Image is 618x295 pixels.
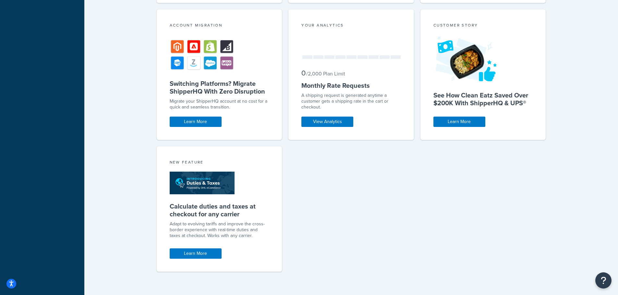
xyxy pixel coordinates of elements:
[170,221,269,239] p: Adapt to evolving tariffs and improve the cross-border experience with real-time duties and taxes...
[170,248,222,259] a: Learn More
[306,70,345,77] small: / 2,000 Plan Limit
[170,159,269,167] div: New Feature
[301,22,401,30] div: Your Analytics
[170,98,269,110] div: Migrate your ShipperHQ account at no cost for a quick and seamless transition.
[301,68,306,78] span: 0
[301,82,401,89] h5: Monthly Rate Requests
[170,22,269,30] div: Account Migration
[433,22,533,30] div: Customer Story
[301,117,353,127] a: View Analytics
[433,117,485,127] a: Learn More
[170,202,269,218] h5: Calculate duties and taxes at checkout for any carrier
[433,91,533,107] h5: See How Clean Eatz Saved Over $200K With ShipperHQ & UPS®
[170,117,222,127] a: Learn More
[595,272,612,289] button: Open Resource Center
[301,93,401,110] div: A shipping request is generated anytime a customer gets a shipping rate in the cart or checkout.
[170,80,269,95] h5: Switching Platforms? Migrate ShipperHQ With Zero Disruption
